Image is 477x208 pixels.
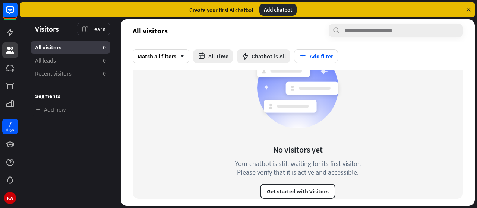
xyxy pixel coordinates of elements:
span: Visitors [35,25,59,33]
div: Your chatbot is still waiting for its first visitor. Please verify that it is active and accessible. [221,159,374,176]
span: Learn [91,25,105,32]
div: 7 [8,121,12,127]
span: All visitors [133,26,168,35]
div: Add chatbot [259,4,297,16]
span: All [279,52,286,60]
button: Get started with Visitors [260,184,335,199]
button: Add filter [294,49,338,63]
span: All visitors [35,44,61,51]
span: All leads [35,57,56,64]
span: is [274,52,278,60]
aside: 0 [103,44,106,51]
i: arrow_down [176,54,184,58]
div: KW [4,192,16,204]
div: days [6,127,14,132]
button: All Time [193,49,233,63]
a: Add new [31,103,110,116]
h3: Segments [31,92,110,100]
a: 7 days [2,119,18,134]
aside: 0 [103,57,106,64]
a: Recent visitors 0 [31,67,110,80]
a: All leads 0 [31,54,110,67]
div: Match all filters [133,49,189,63]
span: Recent visitors [35,70,72,77]
div: Create your first AI chatbot [189,6,253,13]
span: Chatbot [252,52,272,60]
aside: 0 [103,70,106,77]
div: No visitors yet [273,144,323,155]
button: Open LiveChat chat widget [6,3,28,25]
